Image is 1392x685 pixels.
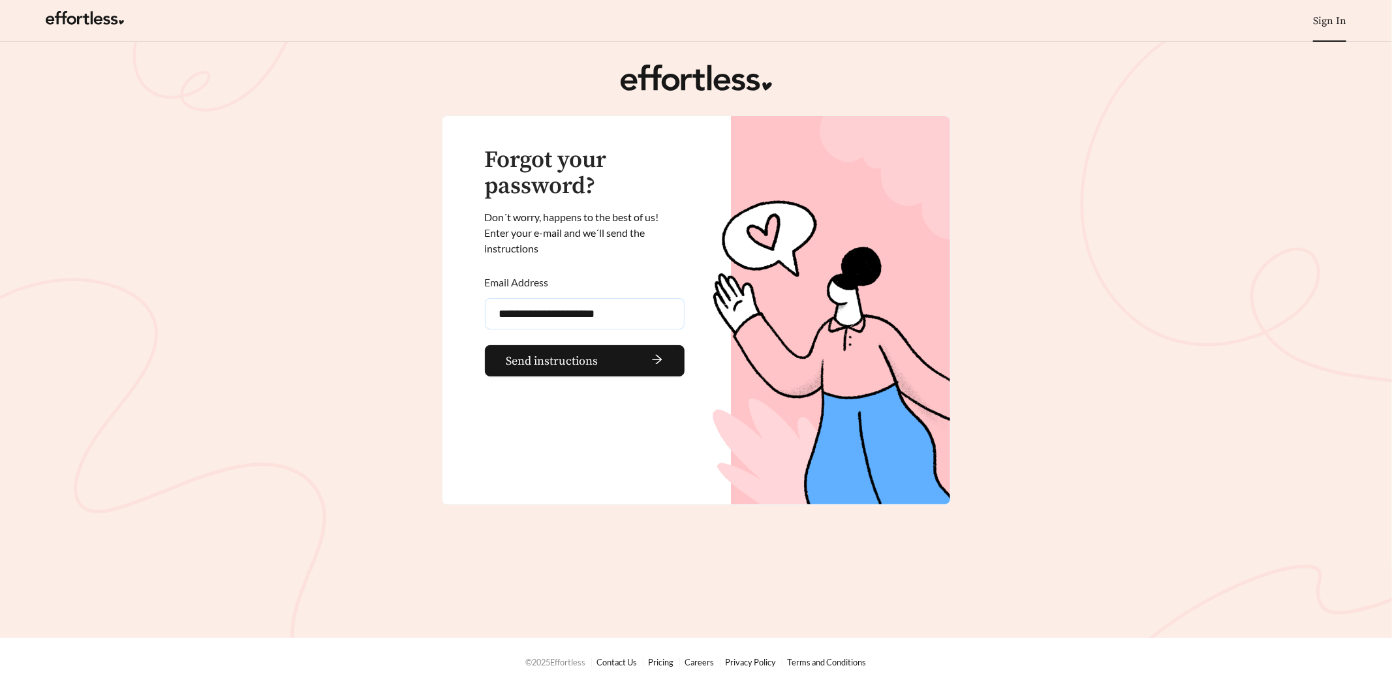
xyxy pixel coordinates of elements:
[485,267,549,298] label: Email Address
[485,345,685,376] button: Send instructionsarrow-right
[485,147,685,199] h3: Forgot your password?
[604,354,663,368] span: arrow-right
[726,657,777,667] a: Privacy Policy
[485,298,685,329] input: Email Address
[526,657,586,667] span: © 2025 Effortless
[788,657,867,667] a: Terms and Conditions
[1313,14,1346,27] a: Sign In
[485,209,685,256] div: Don ´ t worry, happens to the best of us! Enter your e-mail and we ´ ll send the instructions
[506,352,598,370] span: Send instructions
[685,657,715,667] a: Careers
[649,657,674,667] a: Pricing
[597,657,638,667] a: Contact Us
